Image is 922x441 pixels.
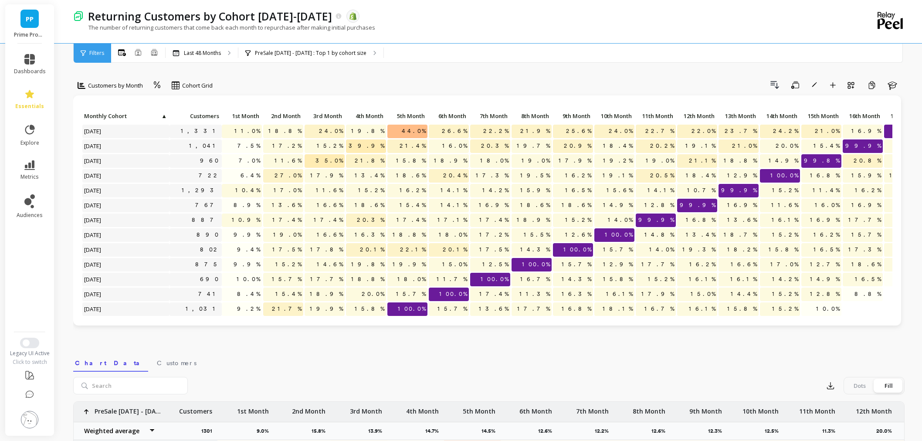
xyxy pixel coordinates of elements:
[771,125,800,138] span: 24.2%
[560,258,593,271] span: 15.7%
[684,228,717,241] span: 13.4%
[478,288,510,301] span: 17.4%
[601,169,634,182] span: 19.1%
[398,243,427,256] span: 22.1%
[601,258,634,271] span: 12.9%
[394,169,427,182] span: 18.6%
[315,139,345,153] span: 15.2%
[271,228,303,241] span: 19.0%
[677,110,718,123] div: Toggle SortBy
[687,273,717,286] span: 16.1%
[395,214,427,227] span: 17.4%
[770,228,800,241] span: 15.2%
[234,184,262,197] span: 10.4%
[553,110,593,122] p: 9th Month
[601,243,634,256] span: 15.7%
[481,184,510,197] span: 14.2%
[812,228,841,241] span: 16.2%
[82,243,104,256] span: [DATE]
[82,154,104,167] span: [DATE]
[270,273,303,286] span: 15.7%
[394,288,427,301] span: 15.7%
[847,214,883,227] span: 17.7%
[808,288,841,301] span: 12.8%
[349,125,386,138] span: 19.8%
[184,302,222,315] a: 1,031
[14,31,46,38] p: Prime Prometics™
[606,214,634,227] span: 14.0%
[762,112,797,119] span: 14th Month
[224,112,259,119] span: 1st Month
[470,110,510,122] p: 7th Month
[169,110,210,123] div: Toggle SortBy
[563,184,593,197] span: 16.5%
[198,273,222,286] a: 690
[808,258,841,271] span: 12.7%
[479,273,510,286] span: 100.0%
[82,110,169,122] p: Monthly Cohort
[222,110,262,122] p: 1st Month
[14,68,46,75] span: dashboards
[729,288,759,301] span: 14.4%
[235,243,262,256] span: 9.4%
[767,154,800,167] span: 14.9%
[519,125,552,138] span: 21.9%
[84,112,160,119] span: Monthly Cohort
[478,154,510,167] span: 18.0%
[850,258,883,271] span: 18.6%
[435,273,469,286] span: 11.7%
[678,199,717,212] span: 99.9%
[644,154,676,167] span: 19.0%
[271,139,303,153] span: 17.2%
[688,258,717,271] span: 16.2%
[886,112,922,119] span: 17th Month
[769,258,800,271] span: 17.0%
[520,258,552,271] span: 100.0%
[82,258,104,271] span: [DATE]
[263,110,303,122] p: 2nd Month
[348,112,383,119] span: 4th Month
[353,199,386,212] span: 18.6%
[519,273,552,286] span: 16.7%
[770,288,800,301] span: 15.2%
[439,199,469,212] span: 14.1%
[844,139,883,153] span: 99.9%
[607,125,634,138] span: 24.0%
[808,214,841,227] span: 16.9%
[643,228,676,241] span: 14.8%
[774,139,800,153] span: 20.0%
[273,169,303,182] span: 27.0%
[718,110,759,123] div: Toggle SortBy
[315,258,345,271] span: 14.6%
[803,112,839,119] span: 15th Month
[349,273,386,286] span: 18.8%
[725,214,759,227] span: 13.6%
[88,9,332,24] p: Returning Customers by Cohort 8Nov2024-17Nov2024
[355,214,386,227] span: 20.3%
[317,125,345,138] span: 24.0%
[73,377,188,394] input: Search
[601,139,634,153] span: 18.4%
[439,184,469,197] span: 14.1%
[82,288,104,301] span: [DATE]
[560,199,593,212] span: 18.6%
[26,14,34,24] span: PP
[474,169,510,182] span: 17.3%
[813,199,841,212] span: 16.0%
[684,214,717,227] span: 16.8%
[75,359,146,367] span: Chart Data
[847,243,883,256] span: 17.3%
[470,110,511,123] div: Toggle SortBy
[82,199,104,212] span: [DATE]
[603,228,634,241] span: 100.0%
[637,214,676,227] span: 99.9%
[722,154,759,167] span: 18.8%
[265,112,301,119] span: 2nd Month
[180,184,222,197] a: 1,293
[272,184,303,197] span: 17.0%
[387,110,428,123] div: Toggle SortBy
[562,139,593,153] span: 20.9%
[522,228,552,241] span: 15.5%
[82,110,123,123] div: Toggle SortBy
[722,228,759,241] span: 18.7%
